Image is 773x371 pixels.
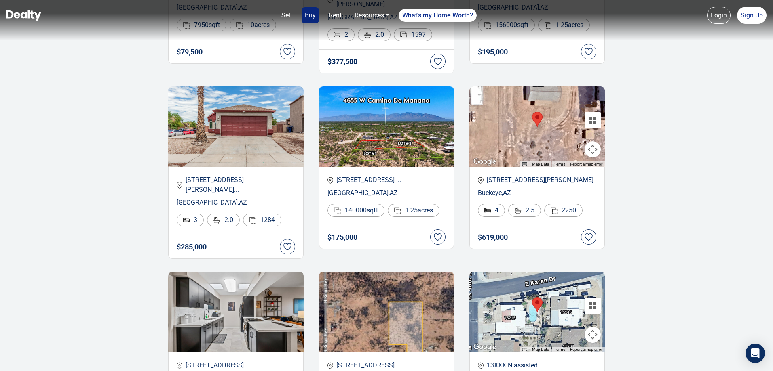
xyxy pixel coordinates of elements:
[319,86,454,167] img: Recent Properties
[327,58,357,66] h4: $ 377,500
[388,204,439,217] div: 1.25 acres
[746,344,765,363] div: Open Intercom Messenger
[478,362,484,369] img: location
[707,7,731,24] a: Login
[177,243,207,251] h4: $ 285,000
[168,272,304,352] img: Recent Properties
[570,162,602,166] a: Report a map error
[394,207,401,214] img: Area
[478,233,508,241] h4: $ 619,000
[399,9,477,22] a: What's my Home Worth?
[177,175,295,195] p: [STREET_ADDRESS][PERSON_NAME]...
[585,112,601,128] button: Tilt map
[532,161,549,167] button: Map Data
[522,347,527,352] button: Keyboard shortcuts
[183,218,190,222] img: Bed
[554,347,565,352] a: Terms (opens in new tab)
[327,362,333,369] img: location
[327,361,446,370] p: [STREET_ADDRESS]...
[585,141,601,157] button: Map camera controls
[168,86,304,167] img: Recent Properties
[471,342,498,352] img: Google
[471,342,498,352] a: Open this area in Google Maps (opens a new window)
[484,208,491,213] img: Bed
[334,207,341,214] img: Area
[471,157,498,167] img: Google
[319,272,454,352] img: Recent Properties
[327,204,384,217] div: 140000 sqft
[532,347,549,352] button: Map Data
[478,361,596,370] p: 13XXX N assisted ...
[551,207,558,214] img: Area
[327,233,357,241] h4: $ 175,000
[278,7,295,23] a: Sell
[177,198,295,208] p: [GEOGRAPHIC_DATA] , AZ
[177,362,182,369] img: location
[325,7,345,23] a: Rent
[544,204,583,217] div: 2250
[207,214,240,226] div: 2.0
[478,48,508,56] h4: $ 195,000
[515,207,522,214] img: Bathroom
[478,175,596,185] p: [STREET_ADDRESS][PERSON_NAME]
[585,298,601,314] button: Tilt map
[249,217,256,224] img: Area
[327,177,333,184] img: location
[327,175,446,185] p: [STREET_ADDRESS] ...
[243,214,281,226] div: 1284
[508,204,541,217] div: 2.5
[478,204,505,217] div: 4
[737,7,767,24] a: Sign Up
[302,7,319,23] a: Buy
[6,10,41,21] img: Dealty - Buy, Sell & Rent Homes
[570,347,602,352] a: Report a map error
[177,182,182,189] img: location
[522,161,527,167] button: Keyboard shortcuts
[554,162,565,166] a: Terms (opens in new tab)
[327,188,446,198] p: [GEOGRAPHIC_DATA] , AZ
[478,177,484,184] img: location
[213,217,220,224] img: Bathroom
[4,347,28,371] iframe: BigID CMP Widget
[351,7,392,23] a: Resources
[478,188,596,198] p: Buckeye , AZ
[177,48,203,56] h4: $ 79,500
[471,157,498,167] a: Open this area in Google Maps (opens a new window)
[177,214,204,226] div: 3
[585,327,601,343] button: Map camera controls
[177,361,295,370] p: [STREET_ADDRESS]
